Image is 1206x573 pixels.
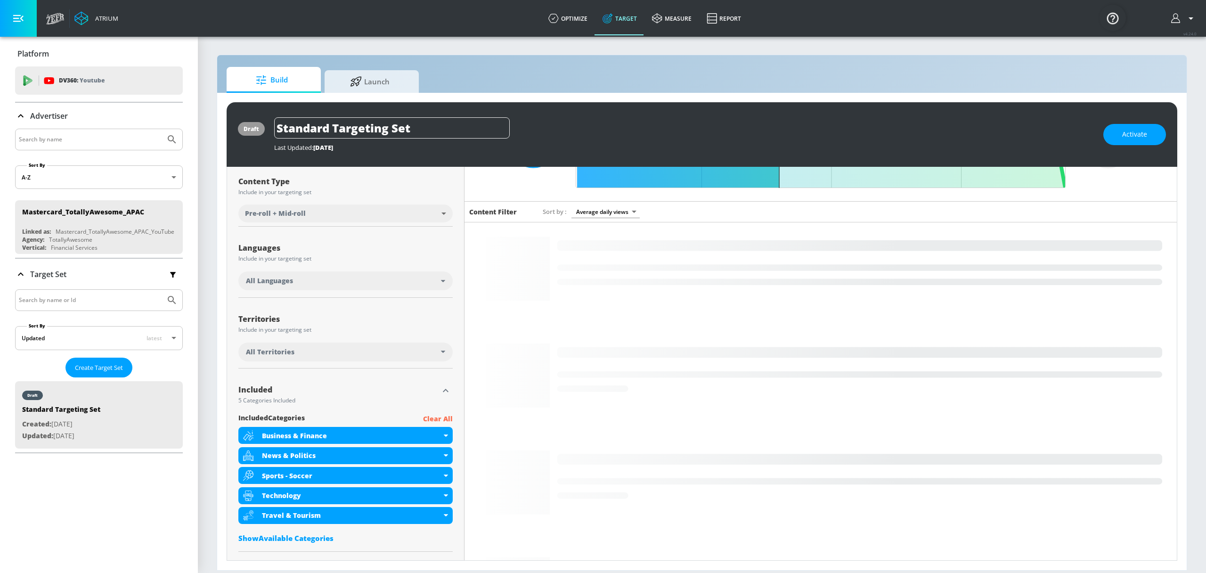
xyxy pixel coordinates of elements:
[238,507,453,524] div: Travel & Tourism
[15,129,183,258] div: Advertiser
[15,103,183,129] div: Advertiser
[246,276,293,286] span: All Languages
[22,334,45,342] div: Updated
[75,362,123,373] span: Create Target Set
[30,111,68,121] p: Advertiser
[238,533,453,543] div: ShowAvailable Categories
[595,1,644,35] a: Target
[644,1,699,35] a: measure
[15,259,183,290] div: Target Set
[15,200,183,254] div: Mastercard_TotallyAwesome_APACLinked as:Mastercard_TotallyAwesome_APAC_YouTubeAgency:TotallyAweso...
[334,70,406,93] span: Launch
[262,451,441,460] div: News & Politics
[22,228,51,236] div: Linked as:
[238,256,453,262] div: Include in your targeting set
[17,49,49,59] p: Platform
[238,427,453,444] div: Business & Finance
[15,289,183,452] div: Target Set
[238,271,453,290] div: All Languages
[80,75,105,85] p: Youtube
[423,413,453,425] p: Clear All
[238,315,453,323] div: Territories
[1122,129,1147,140] span: Activate
[15,377,183,452] nav: list of Target Set
[262,431,441,440] div: Business & Finance
[15,66,183,95] div: DV360: Youtube
[244,125,259,133] div: draft
[238,189,453,195] div: Include in your targeting set
[22,430,100,442] p: [DATE]
[15,165,183,189] div: A-Z
[238,413,305,425] span: included Categories
[262,491,441,500] div: Technology
[236,69,308,91] span: Build
[22,405,100,418] div: Standard Targeting Set
[469,207,517,216] h6: Content Filter
[15,196,183,258] nav: list of Advertiser
[238,327,453,333] div: Include in your targeting set
[22,244,46,252] div: Vertical:
[22,419,51,428] span: Created:
[91,14,118,23] div: Atrium
[313,143,333,152] span: [DATE]
[541,1,595,35] a: optimize
[15,381,183,449] div: draftStandard Targeting SetCreated:[DATE]Updated:[DATE]
[30,269,66,279] p: Target Set
[22,236,44,244] div: Agency:
[274,143,1094,152] div: Last Updated:
[74,11,118,25] a: Atrium
[262,511,441,520] div: Travel & Tourism
[1183,31,1197,36] span: v 4.24.0
[59,75,105,86] p: DV360:
[571,205,640,218] div: Average daily views
[27,393,38,398] div: draft
[15,41,183,67] div: Platform
[245,209,306,218] span: Pre-roll + Mid-roll
[543,207,567,216] span: Sort by
[246,347,294,357] span: All Territories
[22,431,53,440] span: Updated:
[22,207,144,216] div: Mastercard_TotallyAwesome_APAC
[262,471,441,480] div: Sports - Soccer
[19,133,162,146] input: Search by name
[147,334,162,342] span: latest
[1100,5,1126,31] button: Open Resource Center
[238,178,453,185] div: Content Type
[699,1,749,35] a: Report
[56,228,174,236] div: Mastercard_TotallyAwesome_APAC_YouTube
[238,343,453,361] div: All Territories
[238,447,453,464] div: News & Politics
[238,398,439,403] div: 5 Categories Included
[1103,124,1166,145] button: Activate
[238,386,439,393] div: Included
[22,418,100,430] p: [DATE]
[65,358,132,378] button: Create Target Set
[49,236,92,244] div: TotallyAwesome
[238,467,453,484] div: Sports - Soccer
[27,323,47,329] label: Sort By
[51,244,98,252] div: Financial Services
[238,487,453,504] div: Technology
[238,244,453,252] div: Languages
[19,294,162,306] input: Search by name or Id
[571,100,1070,188] input: Final Threshold
[27,162,47,168] label: Sort By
